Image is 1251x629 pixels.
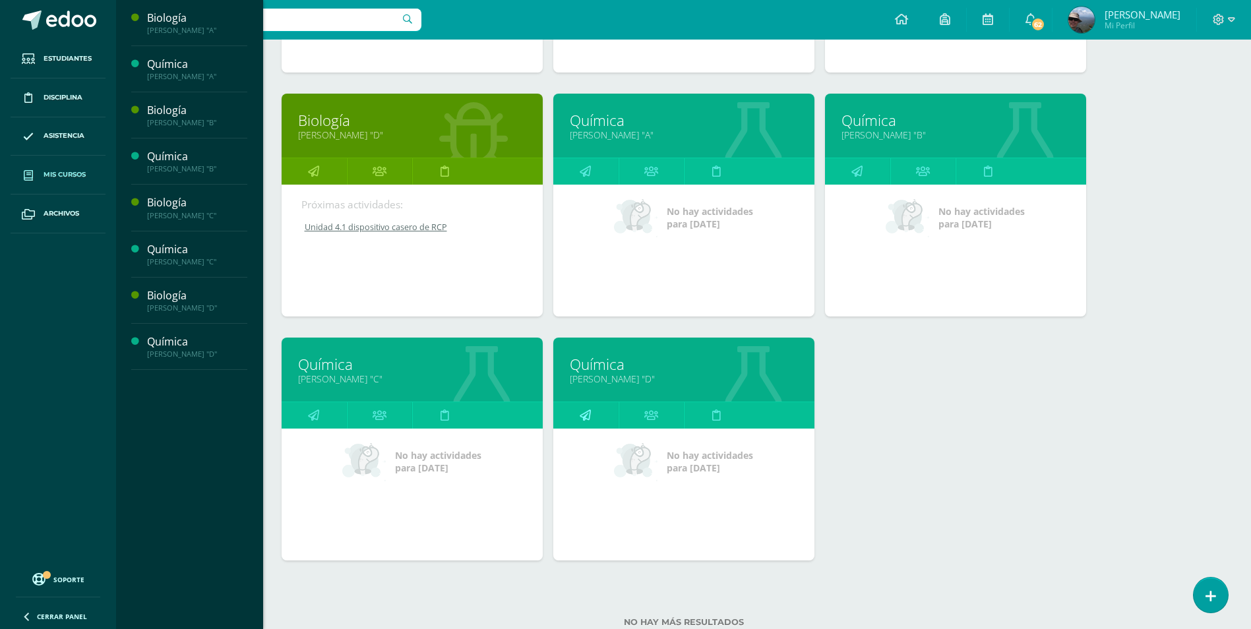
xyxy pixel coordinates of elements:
[395,449,481,474] span: No hay actividades para [DATE]
[301,222,524,233] a: Unidad 4.1 dispositivo casero de RCP
[147,288,247,313] a: Biología[PERSON_NAME] "D"
[147,164,247,173] div: [PERSON_NAME] "B"
[11,78,106,117] a: Disciplina
[147,11,247,35] a: Biología[PERSON_NAME] "A"
[147,257,247,266] div: [PERSON_NAME] "C"
[570,354,798,374] a: Química
[614,198,657,237] img: no_activities_small.png
[16,570,100,587] a: Soporte
[147,149,247,173] a: Química[PERSON_NAME] "B"
[44,131,84,141] span: Asistencia
[841,129,1070,141] a: [PERSON_NAME] "B"
[37,612,87,621] span: Cerrar panel
[147,26,247,35] div: [PERSON_NAME] "A"
[298,373,526,385] a: [PERSON_NAME] "C"
[841,110,1070,131] a: Química
[570,129,798,141] a: [PERSON_NAME] "A"
[298,129,526,141] a: [PERSON_NAME] "D"
[1105,8,1180,21] span: [PERSON_NAME]
[53,575,84,584] span: Soporte
[147,334,247,349] div: Química
[147,103,247,118] div: Biología
[282,617,1086,627] label: No hay más resultados
[147,303,247,313] div: [PERSON_NAME] "D"
[11,156,106,195] a: Mis cursos
[147,118,247,127] div: [PERSON_NAME] "B"
[147,288,247,303] div: Biología
[11,117,106,156] a: Asistencia
[11,195,106,233] a: Archivos
[44,208,79,219] span: Archivos
[147,349,247,359] div: [PERSON_NAME] "D"
[147,57,247,72] div: Química
[570,110,798,131] a: Química
[44,169,86,180] span: Mis cursos
[667,205,753,230] span: No hay actividades para [DATE]
[298,110,526,131] a: Biología
[44,53,92,64] span: Estudiantes
[147,242,247,257] div: Química
[147,72,247,81] div: [PERSON_NAME] "A"
[938,205,1025,230] span: No hay actividades para [DATE]
[1068,7,1095,33] img: e57d4945eb58c8e9487f3e3570aa7150.png
[147,103,247,127] a: Biología[PERSON_NAME] "B"
[342,442,386,481] img: no_activities_small.png
[298,354,526,374] a: Química
[1105,20,1180,31] span: Mi Perfil
[147,211,247,220] div: [PERSON_NAME] "C"
[125,9,421,31] input: Busca un usuario...
[147,57,247,81] a: Química[PERSON_NAME] "A"
[667,449,753,474] span: No hay actividades para [DATE]
[301,198,523,212] div: Próximas actividades:
[11,40,106,78] a: Estudiantes
[44,92,82,103] span: Disciplina
[1031,17,1045,32] span: 62
[570,373,798,385] a: [PERSON_NAME] "D"
[147,242,247,266] a: Química[PERSON_NAME] "C"
[147,11,247,26] div: Biología
[147,149,247,164] div: Química
[886,198,929,237] img: no_activities_small.png
[147,195,247,210] div: Biología
[147,195,247,220] a: Biología[PERSON_NAME] "C"
[614,442,657,481] img: no_activities_small.png
[147,334,247,359] a: Química[PERSON_NAME] "D"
